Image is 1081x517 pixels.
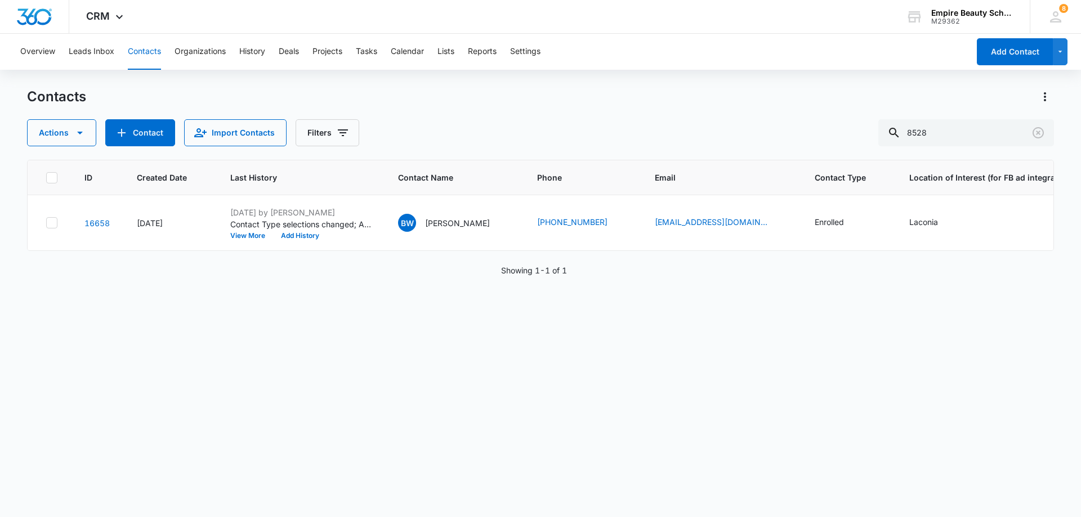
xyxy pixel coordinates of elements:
[20,34,55,70] button: Overview
[398,172,494,183] span: Contact Name
[27,88,86,105] h1: Contacts
[909,216,938,228] div: Laconia
[537,216,607,228] a: [PHONE_NUMBER]
[279,34,299,70] button: Deals
[273,232,327,239] button: Add History
[815,216,864,230] div: Contact Type - Enrolled - Select to Edit Field
[105,119,175,146] button: Add Contact
[931,8,1013,17] div: account name
[425,217,490,229] p: [PERSON_NAME]
[537,216,628,230] div: Phone - (603) 832-8528 - Select to Edit Field
[184,119,287,146] button: Import Contacts
[398,214,416,232] span: BW
[230,232,273,239] button: View More
[655,216,767,228] a: [EMAIL_ADDRESS][DOMAIN_NAME]
[655,172,771,183] span: Email
[398,214,510,232] div: Contact Name - Breanna Walver - Select to Edit Field
[69,34,114,70] button: Leads Inbox
[128,34,161,70] button: Contacts
[537,172,611,183] span: Phone
[84,172,93,183] span: ID
[1059,4,1068,13] span: 8
[27,119,96,146] button: Actions
[931,17,1013,25] div: account id
[909,172,1073,183] span: Location of Interest (for FB ad integration)
[501,264,567,276] p: Showing 1-1 of 1
[230,218,371,230] p: Contact Type selections changed; APPT and New Contact were removed and Enrolled was added.
[909,216,958,230] div: Location of Interest (for FB ad integration) - Laconia - Select to Edit Field
[230,206,371,218] p: [DATE] by [PERSON_NAME]
[1029,124,1047,142] button: Clear
[86,10,110,22] span: CRM
[312,34,342,70] button: Projects
[655,216,788,230] div: Email - brejcreamer@gmail.com - Select to Edit Field
[239,34,265,70] button: History
[437,34,454,70] button: Lists
[175,34,226,70] button: Organizations
[296,119,359,146] button: Filters
[137,172,187,183] span: Created Date
[468,34,497,70] button: Reports
[356,34,377,70] button: Tasks
[1036,88,1054,106] button: Actions
[815,172,866,183] span: Contact Type
[510,34,540,70] button: Settings
[84,218,110,228] a: Navigate to contact details page for Breanna Walver
[1059,4,1068,13] div: notifications count
[137,217,203,229] div: [DATE]
[230,172,355,183] span: Last History
[815,216,844,228] div: Enrolled
[977,38,1053,65] button: Add Contact
[391,34,424,70] button: Calendar
[878,119,1054,146] input: Search Contacts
